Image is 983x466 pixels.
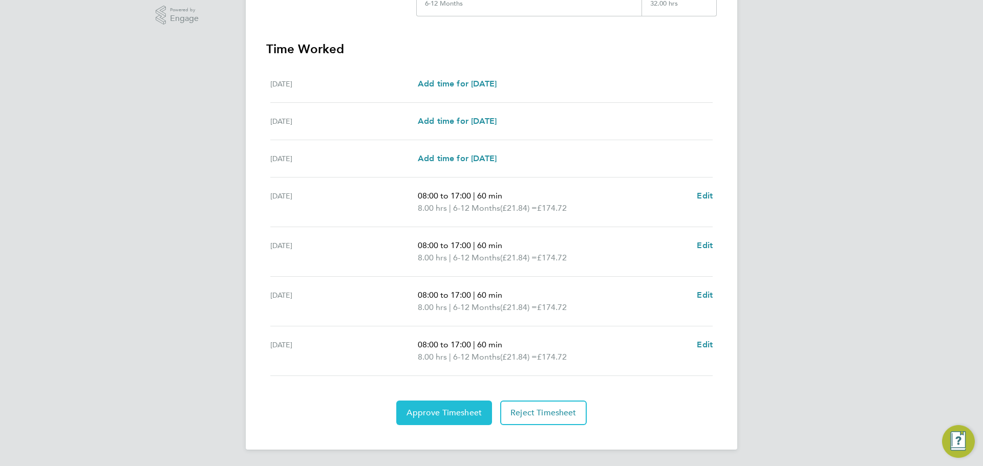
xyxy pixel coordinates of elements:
span: 8.00 hrs [418,352,447,362]
span: £174.72 [537,253,567,262]
span: 60 min [477,340,502,349]
span: | [449,203,451,213]
span: Edit [697,191,713,201]
span: Edit [697,340,713,349]
span: | [473,240,475,250]
span: £174.72 [537,352,567,362]
a: Edit [697,339,713,351]
div: [DATE] [270,239,418,264]
button: Approve Timesheet [396,401,492,425]
span: 08:00 to 17:00 [418,290,471,300]
span: £174.72 [537,203,567,213]
span: 8.00 hrs [418,302,447,312]
div: [DATE] [270,190,418,214]
span: 08:00 to 17:00 [418,340,471,349]
button: Engage Resource Center [942,425,975,458]
a: Powered byEngage [156,6,199,25]
span: | [473,340,475,349]
span: | [449,302,451,312]
span: Approve Timesheet [407,408,482,418]
h3: Time Worked [266,41,717,57]
span: Add time for [DATE] [418,116,497,126]
span: Edit [697,240,713,250]
span: 8.00 hrs [418,253,447,262]
a: Edit [697,190,713,202]
a: Add time for [DATE] [418,152,497,165]
span: (£21.84) = [500,352,537,362]
span: 6-12 Months [453,301,500,314]
span: Edit [697,290,713,300]
span: 08:00 to 17:00 [418,191,471,201]
span: 60 min [477,191,502,201]
span: Add time for [DATE] [418,153,497,163]
div: [DATE] [270,152,418,165]
span: | [449,352,451,362]
div: [DATE] [270,115,418,127]
span: 60 min [477,290,502,300]
span: | [449,253,451,262]
span: Engage [170,14,199,23]
span: 60 min [477,240,502,250]
span: | [473,290,475,300]
button: Reject Timesheet [500,401,587,425]
a: Add time for [DATE] [418,78,497,90]
span: Reject Timesheet [510,408,576,418]
span: 6-12 Months [453,202,500,214]
span: 8.00 hrs [418,203,447,213]
div: [DATE] [270,339,418,363]
div: [DATE] [270,289,418,314]
span: | [473,191,475,201]
a: Edit [697,239,713,252]
span: Powered by [170,6,199,14]
span: Add time for [DATE] [418,79,497,88]
span: (£21.84) = [500,203,537,213]
a: Edit [697,289,713,301]
a: Add time for [DATE] [418,115,497,127]
span: 08:00 to 17:00 [418,240,471,250]
div: [DATE] [270,78,418,90]
span: 6-12 Months [453,351,500,363]
span: £174.72 [537,302,567,312]
span: 6-12 Months [453,252,500,264]
span: (£21.84) = [500,253,537,262]
span: (£21.84) = [500,302,537,312]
